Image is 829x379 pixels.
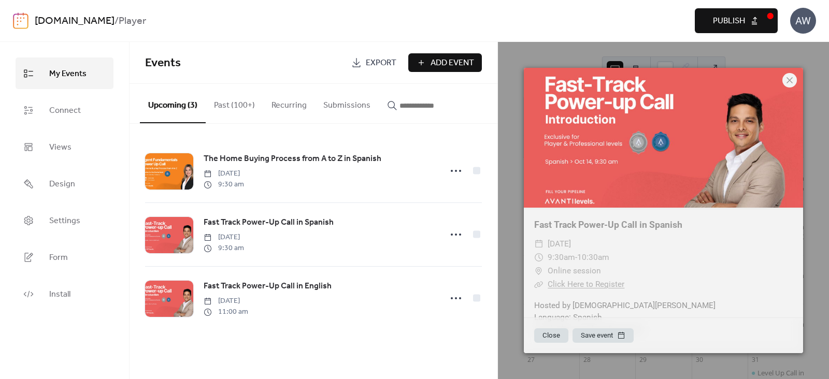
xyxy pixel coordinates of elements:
a: Connect [16,94,113,126]
div: AW [790,8,816,34]
span: [DATE] [204,168,244,179]
span: [DATE] [204,296,248,307]
div: ​ [534,251,544,264]
span: 9:30am [548,253,575,262]
div: ​ [534,264,544,278]
span: Online session [548,264,601,278]
span: Connect [49,103,81,119]
a: Export [344,53,404,72]
button: Upcoming (3) [140,84,206,123]
span: My Events [49,66,87,82]
span: - [575,253,577,262]
span: 10:30am [577,253,609,262]
button: Submissions [315,84,379,122]
span: Install [49,286,70,302]
a: Views [16,131,113,163]
span: Export [366,57,396,69]
button: Close [534,328,568,343]
a: Fast Track Power-Up Call in Spanish [204,216,334,229]
b: / [115,11,119,31]
button: Save event [573,328,634,343]
button: Recurring [263,84,315,122]
span: 11:00 am [204,307,248,317]
span: [DATE] [204,232,244,243]
button: Publish [695,8,778,33]
a: Install [16,278,113,310]
a: Settings [16,205,113,236]
b: Player [119,11,146,31]
div: ​ [534,278,544,291]
span: Views [49,139,72,155]
a: Design [16,168,113,199]
span: Form [49,250,68,266]
span: The Home Buying Process from A to Z in Spanish [204,153,381,165]
a: Fast Track Power-Up Call in English [204,280,332,293]
a: Click Here to Register [548,280,624,289]
a: [DOMAIN_NAME] [35,11,115,31]
span: 9:30 am [204,179,244,190]
span: 9:30 am [204,243,244,254]
button: Past (100+) [206,84,263,122]
div: Hosted by [DEMOGRAPHIC_DATA][PERSON_NAME] Language: Spanish Level: Player and Professional [524,300,803,336]
span: [DATE] [548,237,571,251]
span: Fast Track Power-Up Call in Spanish [204,216,334,229]
img: logo [13,12,28,29]
span: Design [49,176,75,192]
span: Add Event [431,57,474,69]
a: Form [16,241,113,273]
button: Add Event [408,53,482,72]
a: The Home Buying Process from A to Z in Spanish [204,152,381,166]
a: Fast Track Power-Up Call in Spanish [534,220,682,230]
div: ​ [534,237,544,251]
span: Events [145,52,181,75]
span: Publish [713,15,745,27]
span: Settings [49,213,80,229]
a: My Events [16,57,113,89]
